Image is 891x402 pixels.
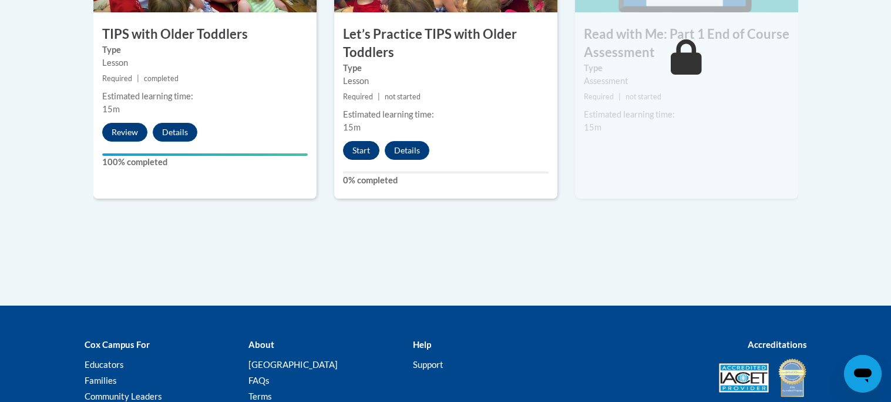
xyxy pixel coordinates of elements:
span: | [618,92,621,101]
button: Details [385,141,429,160]
span: 15m [584,122,601,132]
a: FAQs [248,375,270,386]
button: Details [153,123,197,142]
button: Review [102,123,147,142]
img: IDA® Accredited [778,357,807,398]
span: Required [343,92,373,101]
h3: Let’s Practice TIPS with Older Toddlers [334,25,557,62]
div: Estimated learning time: [343,108,549,121]
h3: TIPS with Older Toddlers [93,25,317,43]
span: not started [385,92,421,101]
a: Educators [85,359,124,370]
label: 100% completed [102,156,308,169]
span: | [137,74,139,83]
div: Lesson [102,56,308,69]
img: Accredited IACET® Provider [719,363,769,393]
div: Estimated learning time: [584,108,789,121]
span: 15m [102,104,120,114]
div: Your progress [102,153,308,156]
label: Type [584,62,789,75]
iframe: Button to launch messaging window [844,355,882,393]
a: Families [85,375,117,386]
span: not started [626,92,661,101]
b: Help [413,339,431,350]
a: Terms [248,391,272,401]
div: Assessment [584,75,789,88]
h3: Read with Me: Part 1 End of Course Assessment [575,25,798,62]
div: Lesson [343,75,549,88]
div: Estimated learning time: [102,90,308,103]
span: completed [144,74,179,83]
span: | [378,92,380,101]
a: Support [413,359,443,370]
span: 15m [343,122,361,132]
b: Cox Campus For [85,339,150,350]
span: Required [102,74,132,83]
span: Required [584,92,614,101]
label: 0% completed [343,174,549,187]
a: [GEOGRAPHIC_DATA] [248,359,338,370]
b: About [248,339,274,350]
label: Type [343,62,549,75]
a: Community Leaders [85,391,162,401]
button: Start [343,141,379,160]
b: Accreditations [748,339,807,350]
label: Type [102,43,308,56]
